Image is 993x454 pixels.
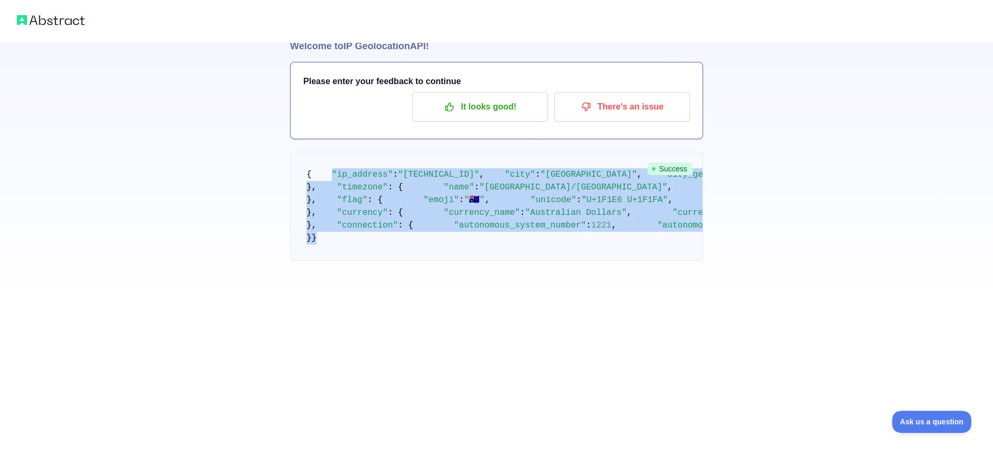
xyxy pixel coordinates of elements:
[337,195,368,205] span: "flag"
[535,170,540,179] span: :
[337,221,398,230] span: "connection"
[332,170,393,179] span: "ip_address"
[627,208,632,217] span: ,
[672,208,748,217] span: "currency_code"
[337,183,388,192] span: "timezone"
[504,170,535,179] span: "city"
[485,195,490,205] span: ,
[393,170,398,179] span: :
[525,208,627,217] span: "Australian Dollars"
[398,170,480,179] span: "[TECHNICAL_ID]"
[657,221,820,230] span: "autonomous_system_organization"
[576,195,582,205] span: :
[398,221,413,230] span: : {
[591,221,611,230] span: 1221
[337,208,388,217] span: "currency"
[388,208,403,217] span: : {
[668,195,673,205] span: ,
[647,162,692,175] span: Success
[388,183,403,192] span: : {
[367,195,383,205] span: : {
[444,183,474,192] span: "name"
[303,75,690,88] h3: Please enter your feedback to continue
[444,208,520,217] span: "currency_name"
[611,221,617,230] span: ,
[637,170,642,179] span: ,
[530,195,576,205] span: "unicode"
[562,98,682,116] p: There's an issue
[17,13,85,28] img: Abstract logo
[892,411,972,433] iframe: Toggle Customer Support
[412,92,548,122] button: It looks good!
[420,98,540,116] p: It looks good!
[586,221,591,230] span: :
[667,183,673,192] span: ,
[520,208,525,217] span: :
[459,195,464,205] span: :
[290,39,703,53] h1: Welcome to IP Geolocation API!
[306,170,312,179] span: {
[454,221,586,230] span: "autonomous_system_number"
[581,195,667,205] span: "U+1F1E6 U+1F1FA"
[554,92,690,122] button: There's an issue
[423,195,459,205] span: "emoji"
[479,170,484,179] span: ,
[540,170,637,179] span: "[GEOGRAPHIC_DATA]"
[464,195,485,205] span: "🇦🇺"
[474,183,480,192] span: :
[479,183,667,192] span: "[GEOGRAPHIC_DATA]/[GEOGRAPHIC_DATA]"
